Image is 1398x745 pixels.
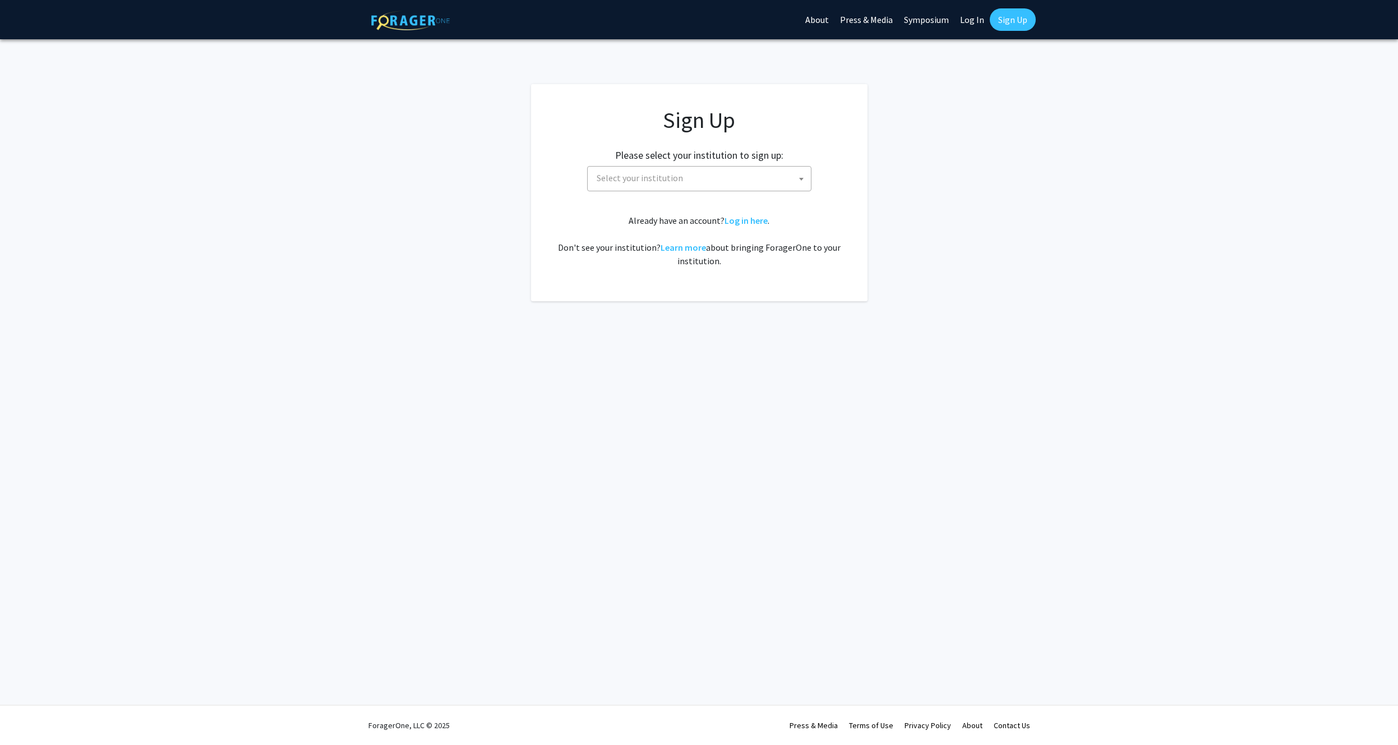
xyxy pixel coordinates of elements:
[994,720,1030,730] a: Contact Us
[615,149,783,162] h2: Please select your institution to sign up:
[371,11,450,30] img: ForagerOne Logo
[592,167,811,190] span: Select your institution
[368,706,450,745] div: ForagerOne, LLC © 2025
[725,215,768,226] a: Log in here
[849,720,893,730] a: Terms of Use
[962,720,982,730] a: About
[597,172,683,183] span: Select your institution
[905,720,951,730] a: Privacy Policy
[790,720,838,730] a: Press & Media
[990,8,1036,31] a: Sign Up
[587,166,811,191] span: Select your institution
[553,214,845,268] div: Already have an account? . Don't see your institution? about bringing ForagerOne to your institut...
[661,242,706,253] a: Learn more about bringing ForagerOne to your institution
[553,107,845,134] h1: Sign Up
